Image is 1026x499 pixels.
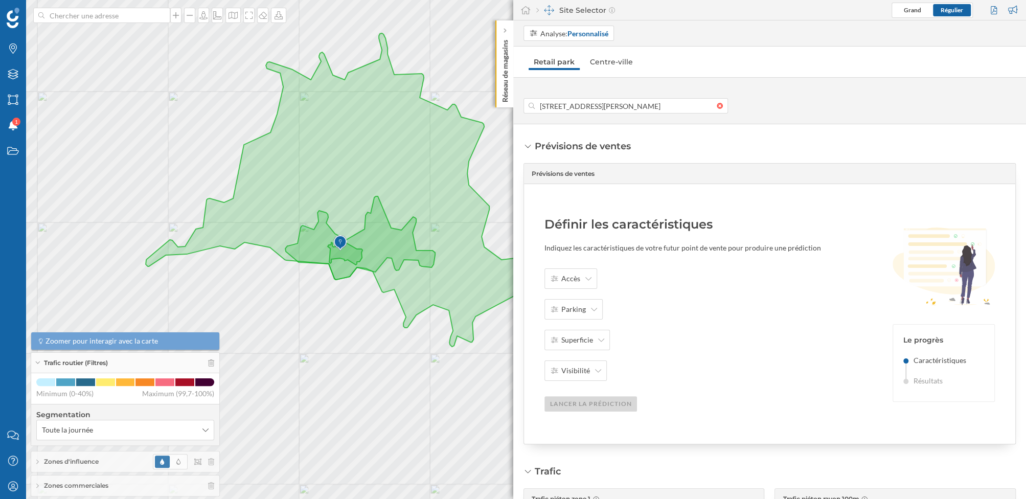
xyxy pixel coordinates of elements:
p: Indiquez les caractéristiques de votre futur point de vente pour produire une prédiction [544,243,868,253]
img: dashboards-manager.svg [544,5,554,15]
div: Trafic [535,465,561,478]
span: Zones d'influence [44,457,99,466]
img: Marker [334,233,347,253]
span: Minimum (0-40%) [36,389,94,399]
span: 1 [15,117,18,127]
div: Le progrès [903,335,984,345]
span: Toute la journée [42,425,93,435]
div: Prévisions de ventes [532,169,595,178]
a: Centre-ville [585,54,638,70]
span: Parking [561,304,586,314]
strong: Personnalisé [567,29,608,38]
a: Retail park [529,54,580,70]
div: Site Selector [536,5,615,15]
span: Superficie [561,335,593,345]
span: Maximum (99,7-100%) [142,389,214,399]
span: Grand [904,6,921,14]
span: Zoomer pour interagir avec la carte [45,336,158,346]
li: Caractéristiques [903,355,984,366]
span: Régulier [941,6,963,14]
span: Support [21,7,58,16]
div: Analyse: [540,28,608,39]
h2: Définir les caractéristiques [544,216,868,233]
li: Résultats [903,376,984,386]
span: Visibilité [561,366,590,376]
span: Accès [561,274,580,284]
div: Prévisions de ventes [535,140,631,153]
img: Logo Geoblink [7,8,19,28]
p: Réseau de magasins [499,36,510,102]
span: Trafic routier (Filtres) [44,358,108,368]
span: Zones commerciales [44,481,108,490]
h4: Segmentation [36,410,214,420]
